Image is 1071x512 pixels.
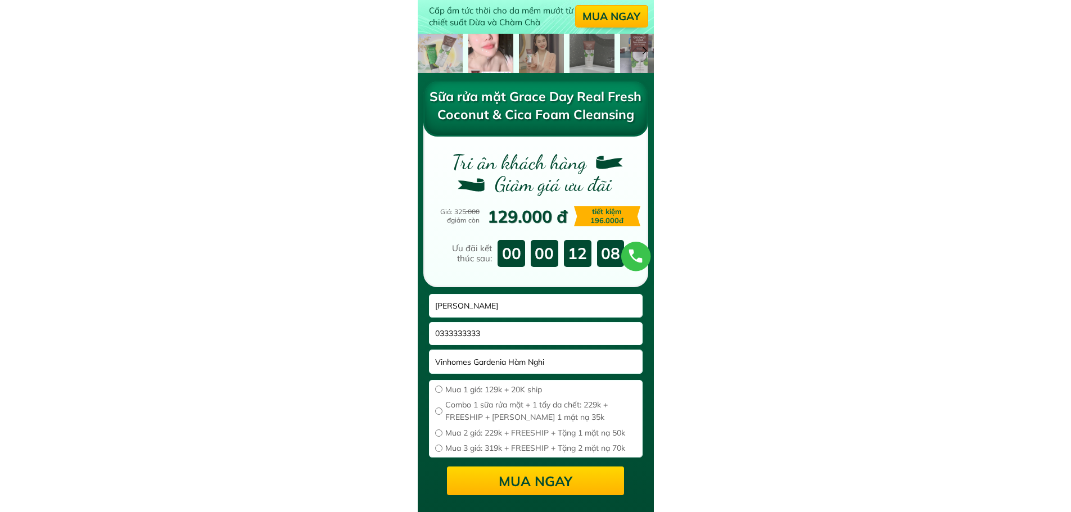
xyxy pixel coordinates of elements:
[426,88,645,124] h3: Sữa rửa mặt Grace Day Real Fresh Coconut & Cica Foam Cleansing
[432,294,639,317] input: Họ và Tên
[484,203,570,229] h1: 129.000 đ
[447,207,480,224] span: .000 đ
[429,4,575,28] h1: Cấp ẩm tức thời cho da mềm mướt từ chiết suất Dừa và Chàm Chà
[445,427,636,439] span: Mua 2 giá: 229k + FREESHIP + Tặng 1 mặt nạ 50k
[432,350,639,373] input: Địa chỉ
[425,146,586,179] h2: Tri ân khách hàng
[578,207,636,226] h1: tiết kiệm 196.000đ
[445,383,636,396] span: Mua 1 giá: 129k + 20K ship
[574,6,648,27] h1: MUA NGAY
[447,243,492,264] h1: Ưu đãi kết thúc sau:
[442,466,629,496] p: MUA ngay
[445,442,636,454] span: Mua 3 giá: 319k + FREESHIP + Tặng 2 mặt nạ 70k
[495,168,647,201] h2: Giảm giá ưu đãi
[432,323,639,345] input: Số điện thoại
[424,208,480,224] h1: Giá: 325 giảm còn
[445,398,636,424] span: Combo 1 sữa rửa mặt + 1 tẩy da chết: 229k + FREESHIP + [PERSON_NAME] 1 mặt nạ 35k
